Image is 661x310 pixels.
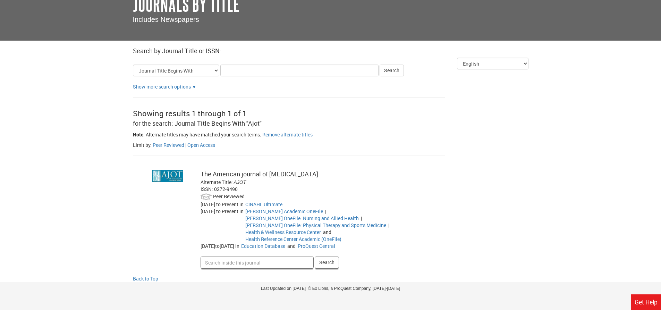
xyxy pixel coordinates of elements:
[201,257,314,268] input: Search inside this journal
[239,208,244,215] span: in
[298,243,335,249] a: Go to ProQuest Central
[245,208,323,215] a: Go to Gale Academic OneFile
[360,215,363,221] span: |
[235,243,239,249] span: in
[187,142,215,148] a: Filter by peer open access
[201,179,233,185] span: Alternate Title:
[133,108,247,118] span: Showing results 1 through 1 of 1
[315,257,339,268] button: Search
[133,142,152,148] span: Limit by:
[324,208,327,215] span: |
[245,236,341,242] a: Go to Health Reference Center Academic (OneFile)
[239,201,244,208] span: in
[286,243,297,249] span: and
[133,119,262,127] span: for the search: Journal Title Begins With "Ajot"
[234,179,246,185] span: AJOT
[213,193,245,200] span: Peer Reviewed
[146,131,261,138] span: Alternate titles may have matched your search terms.
[201,186,427,193] div: ISSN: 0272-9490
[380,65,404,76] button: Search
[192,83,197,90] a: Show more search options
[201,201,245,208] div: [DATE]
[215,243,220,249] span: to
[241,243,285,249] a: Go to Education Database
[631,294,661,310] a: Get Help
[322,229,332,235] span: and
[216,208,238,215] span: to Present
[387,222,390,228] span: |
[245,229,321,235] a: Go to Health & Wellness Resource Center
[201,208,245,243] div: [DATE]
[216,201,238,208] span: to Present
[245,201,282,208] a: Go to CINAHL Ultimate
[133,131,145,138] span: Note:
[152,170,183,182] img: cover image for: The American journal of occupational therapy
[133,83,191,90] a: Show more search options
[153,142,184,148] a: Filter by peer reviewed
[245,222,386,228] a: Go to Gale OneFile: Physical Therapy and Sports Medicine
[201,193,212,201] img: Peer Reviewed:
[201,170,427,179] div: The American journal of [MEDICAL_DATA]
[133,275,528,282] a: Back to Top
[133,15,528,25] p: Includes Newspapers
[262,131,313,138] a: Remove alternate titles
[245,215,359,221] a: Go to Gale OneFile: Nursing and Allied Health
[201,243,241,250] div: [DATE] [DATE]
[133,48,528,55] h2: Search by Journal Title or ISSN:
[185,142,186,148] span: |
